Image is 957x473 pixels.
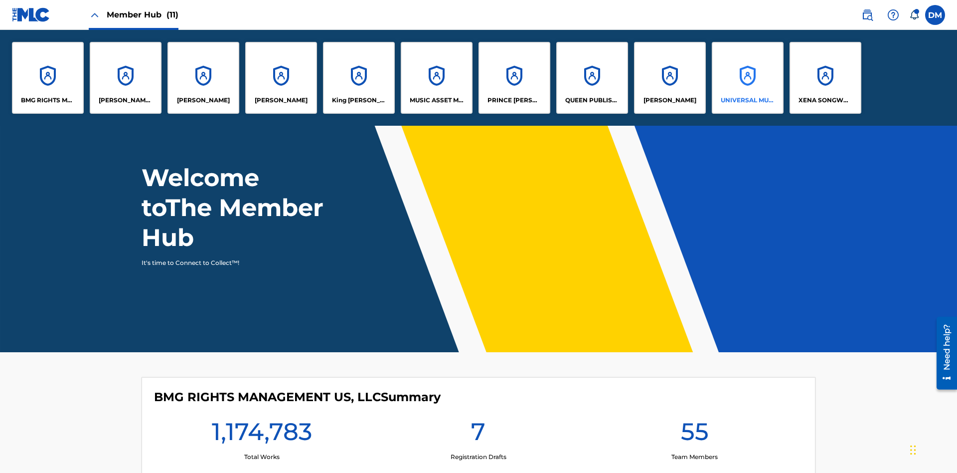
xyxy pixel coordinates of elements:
div: Drag [910,435,916,465]
a: AccountsPRINCE [PERSON_NAME] [478,42,550,114]
iframe: Resource Center [929,313,957,395]
a: AccountsUNIVERSAL MUSIC PUB GROUP [712,42,784,114]
h4: BMG RIGHTS MANAGEMENT US, LLC [154,390,441,405]
a: AccountsKing [PERSON_NAME] [323,42,395,114]
h1: Welcome to The Member Hub [142,163,328,252]
a: Public Search [857,5,877,25]
img: Close [89,9,101,21]
div: Help [883,5,903,25]
p: MUSIC ASSET MANAGEMENT (MAM) [410,96,464,105]
div: Notifications [909,10,919,20]
p: PRINCE MCTESTERSON [487,96,542,105]
p: It's time to Connect to Collect™! [142,258,315,267]
span: Member Hub [107,9,178,20]
p: RONALD MCTESTERSON [643,96,696,105]
a: Accounts[PERSON_NAME] [167,42,239,114]
p: King McTesterson [332,96,386,105]
img: MLC Logo [12,7,50,22]
h1: 1,174,783 [212,417,312,453]
span: (11) [166,10,178,19]
p: XENA SONGWRITER [798,96,853,105]
a: Accounts[PERSON_NAME] [634,42,706,114]
a: AccountsMUSIC ASSET MANAGEMENT (MAM) [401,42,473,114]
p: BMG RIGHTS MANAGEMENT US, LLC [21,96,75,105]
p: QUEEN PUBLISHA [565,96,620,105]
a: Accounts[PERSON_NAME] SONGWRITER [90,42,161,114]
h1: 7 [471,417,485,453]
a: Accounts[PERSON_NAME] [245,42,317,114]
a: AccountsQUEEN PUBLISHA [556,42,628,114]
div: User Menu [925,5,945,25]
img: help [887,9,899,21]
a: AccountsBMG RIGHTS MANAGEMENT US, LLC [12,42,84,114]
p: Registration Drafts [451,453,506,462]
p: UNIVERSAL MUSIC PUB GROUP [721,96,775,105]
p: ELVIS COSTELLO [177,96,230,105]
p: Total Works [244,453,280,462]
p: EYAMA MCSINGER [255,96,308,105]
p: CLEO SONGWRITER [99,96,153,105]
p: Team Members [671,453,718,462]
a: AccountsXENA SONGWRITER [790,42,861,114]
h1: 55 [681,417,709,453]
iframe: Chat Widget [907,425,957,473]
img: search [861,9,873,21]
